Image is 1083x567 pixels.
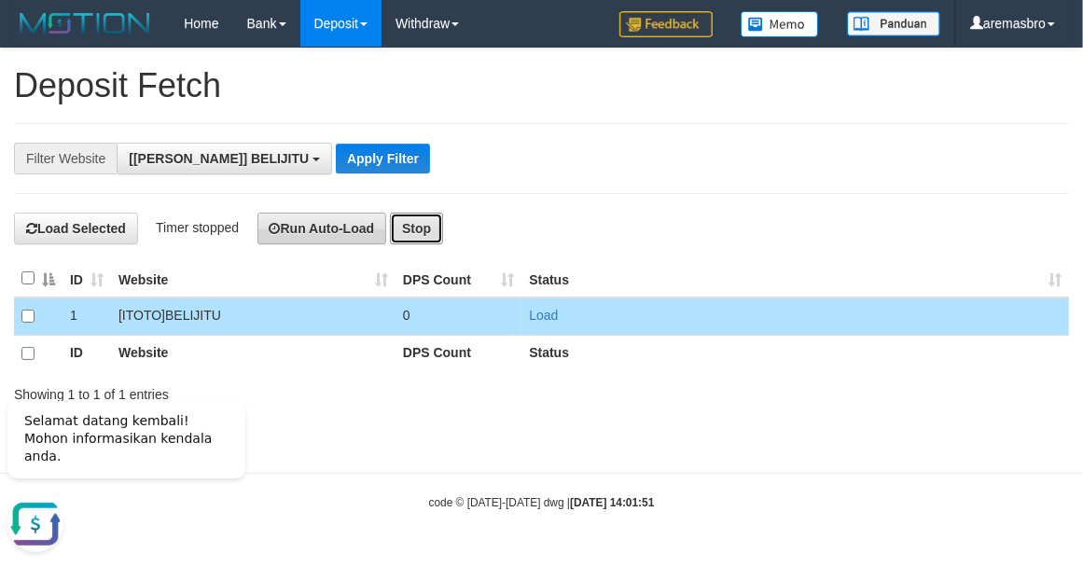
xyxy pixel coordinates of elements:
[117,143,332,174] button: [[PERSON_NAME]] BELIJITU
[14,9,156,37] img: MOTION_logo.png
[14,378,437,404] div: Showing 1 to 1 of 1 entries
[62,260,111,297] th: ID: activate to sort column ascending
[403,308,410,323] span: 0
[62,297,111,336] td: 1
[429,496,655,509] small: code © [DATE]-[DATE] dwg |
[156,220,239,235] span: Timer stopped
[129,151,309,166] span: [[PERSON_NAME]] BELIJITU
[521,335,1069,372] th: Status
[62,335,111,372] th: ID
[570,496,654,509] strong: [DATE] 14:01:51
[14,143,117,174] div: Filter Website
[741,11,819,37] img: Button%20Memo.svg
[396,260,521,297] th: DPS Count: activate to sort column ascending
[111,297,396,336] td: [ITOTO] BELIJITU
[847,11,940,36] img: panduan.png
[111,335,396,372] th: Website
[390,213,443,244] button: Stop
[14,213,138,244] button: Load Selected
[24,32,212,82] span: Selamat datang kembali! Mohon informasikan kendala anda.
[336,144,430,173] button: Apply Filter
[111,260,396,297] th: Website: activate to sort column ascending
[14,67,1069,104] h1: Deposit Fetch
[396,335,521,372] th: DPS Count
[257,213,387,244] button: Run Auto-Load
[521,260,1069,297] th: Status: activate to sort column ascending
[529,308,558,323] a: Load
[619,11,713,37] img: Feedback.jpg
[7,115,63,171] button: Open LiveChat chat widget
